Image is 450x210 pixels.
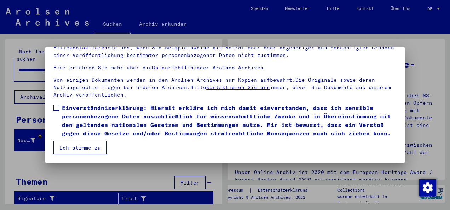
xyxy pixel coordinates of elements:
img: Zustimmung ändern [419,179,436,196]
p: Von einigen Dokumenten werden in den Arolsen Archives nur Kopien aufbewahrt.Die Originale sowie d... [53,76,397,99]
a: kontaktieren [69,45,108,51]
a: Datenrichtlinie [152,64,200,71]
p: Hier erfahren Sie mehr über die der Arolsen Archives. [53,64,397,71]
p: Bitte Sie uns, wenn Sie beispielsweise als Betroffener oder Angehöriger aus berechtigten Gründen ... [53,44,397,59]
button: Ich stimme zu [53,141,107,154]
span: Einverständniserklärung: Hiermit erkläre ich mich damit einverstanden, dass ich sensible personen... [62,104,397,138]
a: kontaktieren Sie uns [206,84,270,91]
